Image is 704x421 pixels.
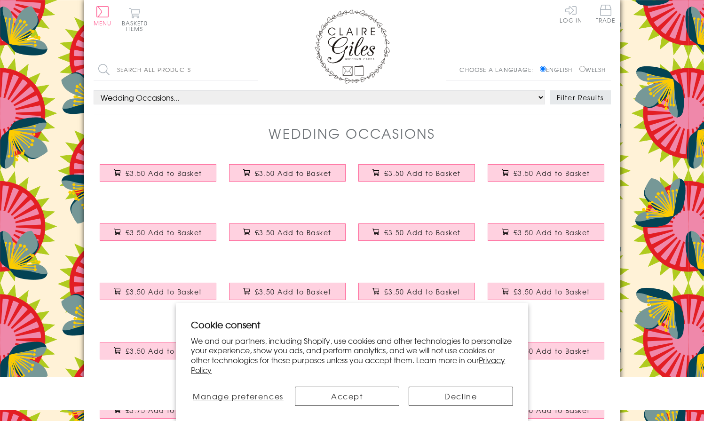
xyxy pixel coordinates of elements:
[514,287,590,296] span: £3.50 Add to Basket
[269,124,435,143] h1: Wedding Occasions
[255,168,332,178] span: £3.50 Add to Basket
[229,164,346,182] button: £3.50 Add to Basket
[488,283,604,300] button: £3.50 Add to Basket
[193,390,284,402] span: Manage preferences
[94,157,223,198] a: Wedding Card, Love Hearts, Eembellished with a fabric butterfly £3.50 Add to Basket
[94,276,223,316] a: Wedding Card, Swirl, Congratulations £3.50 Add to Basket
[126,168,202,178] span: £3.50 Add to Basket
[514,346,590,356] span: £3.50 Add to Basket
[100,283,216,300] button: £3.50 Add to Basket
[514,228,590,237] span: £3.50 Add to Basket
[191,387,285,406] button: Manage preferences
[358,283,475,300] button: £3.50 Add to Basket
[100,342,216,359] button: £3.50 Add to Basket
[560,5,582,23] a: Log In
[100,223,216,241] button: £3.50 Add to Basket
[409,387,513,406] button: Decline
[191,318,513,331] h2: Cookie consent
[579,66,585,72] input: Welsh
[579,65,606,74] label: Welsh
[126,287,202,296] span: £3.50 Add to Basket
[223,216,352,257] a: Wedding Card, Cake and Birds, Wedding Congratulations, Embossed and Foiled text £3.50 Add to Basket
[94,59,258,80] input: Search all products
[255,287,332,296] span: £3.50 Add to Basket
[315,9,390,84] img: Claire Giles Greetings Cards
[249,59,258,80] input: Search
[488,164,604,182] button: £3.50 Add to Basket
[223,276,352,316] a: Wedding Card, Hearts, Ruby Wedding Anniversary £3.50 Add to Basket
[384,168,461,178] span: £3.50 Add to Basket
[126,346,202,356] span: £3.50 Add to Basket
[482,157,611,198] a: Wedding Card, Blue Stars, Thank you Best Man, Embellished with a padded star £3.50 Add to Basket
[229,283,346,300] button: £3.50 Add to Basket
[358,223,475,241] button: £3.50 Add to Basket
[514,168,590,178] span: £3.50 Add to Basket
[596,5,616,23] span: Trade
[550,90,611,104] button: Filter Results
[126,19,148,33] span: 0 items
[358,164,475,182] button: £3.50 Add to Basket
[482,216,611,257] a: Golden Wedding Anniversary Card, Gold Heart, Embellished with a padded star £3.50 Add to Basket
[384,287,461,296] span: £3.50 Add to Basket
[126,228,202,237] span: £3.50 Add to Basket
[352,157,482,198] a: Wedding Card, Flowers, With Regret £3.50 Add to Basket
[126,405,202,415] span: £3.75 Add to Basket
[352,216,482,257] a: Wedding Card, Flowers, Will you be my Maid of Honour? £3.50 Add to Basket
[596,5,616,25] a: Trade
[482,335,611,375] a: Silver Wedding Anniversary Card, Silver Heart, fabric butterfly Embellished £3.50 Add to Basket
[482,276,611,316] a: Wedding Card, Dots, Thank you for being my Maid of Honour £3.50 Add to Basket
[94,19,112,27] span: Menu
[295,387,399,406] button: Accept
[384,228,461,237] span: £3.50 Add to Basket
[229,223,346,241] button: £3.50 Add to Basket
[94,6,112,26] button: Menu
[94,335,223,375] a: Wedding Card, Flowers, Mother of the Groom Thank you £3.50 Add to Basket
[191,354,505,375] a: Privacy Policy
[223,157,352,198] a: Wife Wedding Anniverary Card, Pink Heart, fabric butterfly Embellished £3.50 Add to Basket
[255,228,332,237] span: £3.50 Add to Basket
[540,65,577,74] label: English
[352,276,482,316] a: Wedding Card, Congratulations, Embellished with a fabric butterfly £3.50 Add to Basket
[122,8,148,32] button: Basket0 items
[459,65,538,74] p: Choose a language:
[488,223,604,241] button: £3.50 Add to Basket
[514,405,590,415] span: £3.50 Add to Basket
[488,342,604,359] button: £3.50 Add to Basket
[540,66,546,72] input: English
[191,336,513,375] p: We and our partners, including Shopify, use cookies and other technologies to personalize your ex...
[100,164,216,182] button: £3.50 Add to Basket
[94,216,223,257] a: Wedding Anniversary Card, Daughter and Son-in-law, fabric butterfly Embellished £3.50 Add to Basket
